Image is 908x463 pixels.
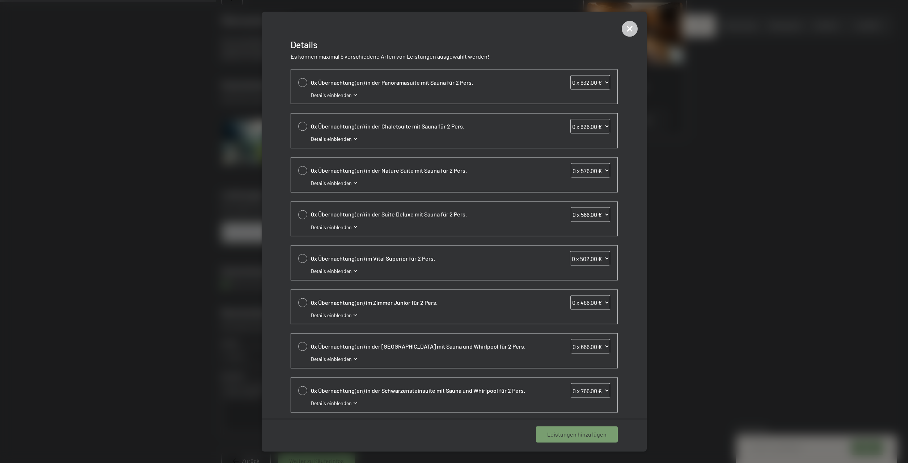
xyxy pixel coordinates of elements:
[311,386,535,394] span: 0x Übernachtung(en) in der Schwarzensteinsuite mit Sauna und Whirlpool für 2 Pers.
[311,135,352,143] span: Details einblenden
[311,210,535,218] span: 0x Übernachtung(en) in der Suite Deluxe mit Sauna für 2 Pers.
[311,122,535,130] span: 0x Übernachtung(en) in der Chaletsuite mit Sauna für 2 Pers.
[311,298,535,306] span: 0x Übernachtung(en) im Zimmer Junior für 2 Pers.
[291,39,317,50] span: Details
[311,268,352,275] span: Details einblenden
[311,400,352,407] span: Details einblenden
[311,355,352,363] span: Details einblenden
[311,342,535,350] span: 0x Übernachtung(en) in der [GEOGRAPHIC_DATA] mit Sauna und Whirlpool für 2 Pers.
[547,430,607,438] span: Leistungen hinzufügen
[311,91,352,98] span: Details einblenden
[311,166,535,174] span: 0x Übernachtung(en) in der Nature Suite mit Sauna für 2 Pers.
[311,223,352,231] span: Details einblenden
[311,180,352,187] span: Details einblenden
[311,311,352,319] span: Details einblenden
[311,78,535,86] span: 0x Übernachtung(en) in der Panoramasuite mit Sauna für 2 Pers.
[311,254,535,262] span: 0x Übernachtung(en) im Vital Superior für 2 Pers.
[291,52,618,60] p: Es können maximal 5 verschiedene Arten von Leistungen ausgewählt werden!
